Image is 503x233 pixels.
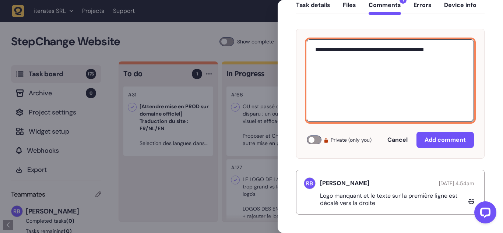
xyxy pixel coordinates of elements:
button: Task details [296,1,330,15]
span: Add comment [425,136,466,144]
button: Add comment [416,132,474,148]
span: Cancel [387,136,408,144]
h5: [PERSON_NAME] [320,180,369,187]
button: Device info [444,1,476,15]
button: Errors [414,1,432,15]
p: Logo manquant et le texte sur la première ligne est décalé vers la droite [320,192,466,207]
iframe: LiveChat chat widget [468,198,499,229]
button: Cancel [380,133,415,147]
span: [DATE] 4.54am [439,180,474,187]
button: Files [343,1,356,15]
span: Private (only you) [331,135,372,144]
button: Comments [369,1,401,15]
